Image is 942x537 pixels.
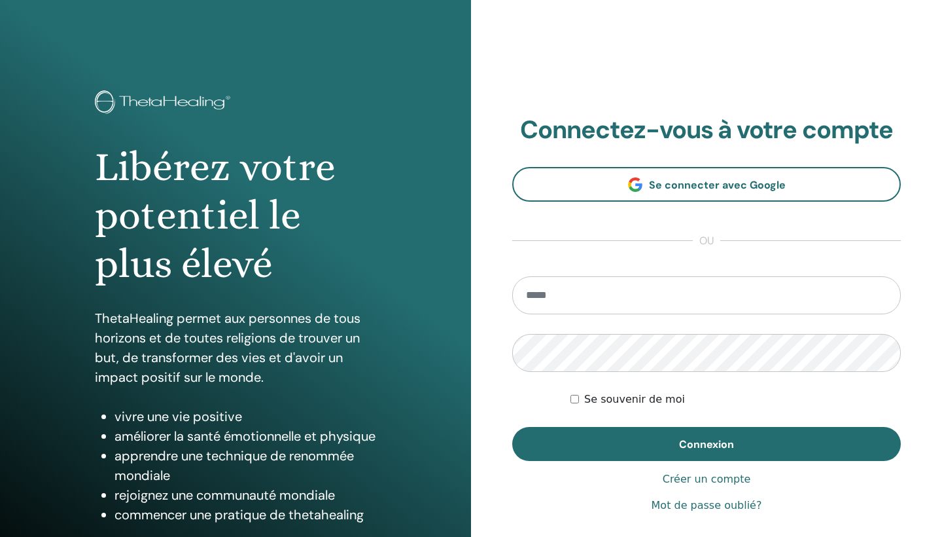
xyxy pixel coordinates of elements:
[114,485,376,505] li: rejoignez une communauté mondiale
[512,115,901,145] h2: Connectez-vous à votre compte
[114,505,376,525] li: commencer une pratique de thetahealing
[584,392,685,407] label: Se souvenir de moi
[652,498,762,513] a: Mot de passe oublié?
[512,427,901,461] button: Connexion
[114,446,376,485] li: apprendre une technique de renommée mondiale
[512,167,901,202] a: Se connecter avec Google
[114,426,376,446] li: améliorer la santé émotionnelle et physique
[663,472,751,487] a: Créer un compte
[95,143,376,289] h1: Libérez votre potentiel le plus élevé
[679,437,734,451] span: Connexion
[693,233,720,249] span: ou
[95,308,376,387] p: ThetaHealing permet aux personnes de tous horizons et de toutes religions de trouver un but, de t...
[649,178,786,192] span: Se connecter avec Google
[570,392,901,407] div: Keep me authenticated indefinitely or until I manually logout
[114,407,376,426] li: vivre une vie positive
